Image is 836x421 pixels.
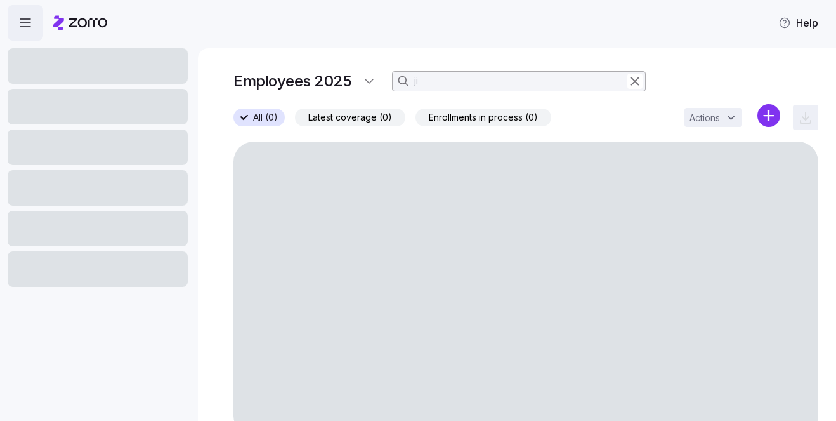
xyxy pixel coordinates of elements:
input: Search Employees [392,71,646,91]
button: Actions [684,108,742,127]
span: Help [778,15,818,30]
span: Latest coverage (0) [308,109,392,126]
svg: add icon [757,104,780,127]
span: Enrollments in process (0) [429,109,538,126]
span: All (0) [253,109,278,126]
button: Help [768,10,828,36]
h1: Employees 2025 [233,71,351,91]
span: Actions [689,114,720,123]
